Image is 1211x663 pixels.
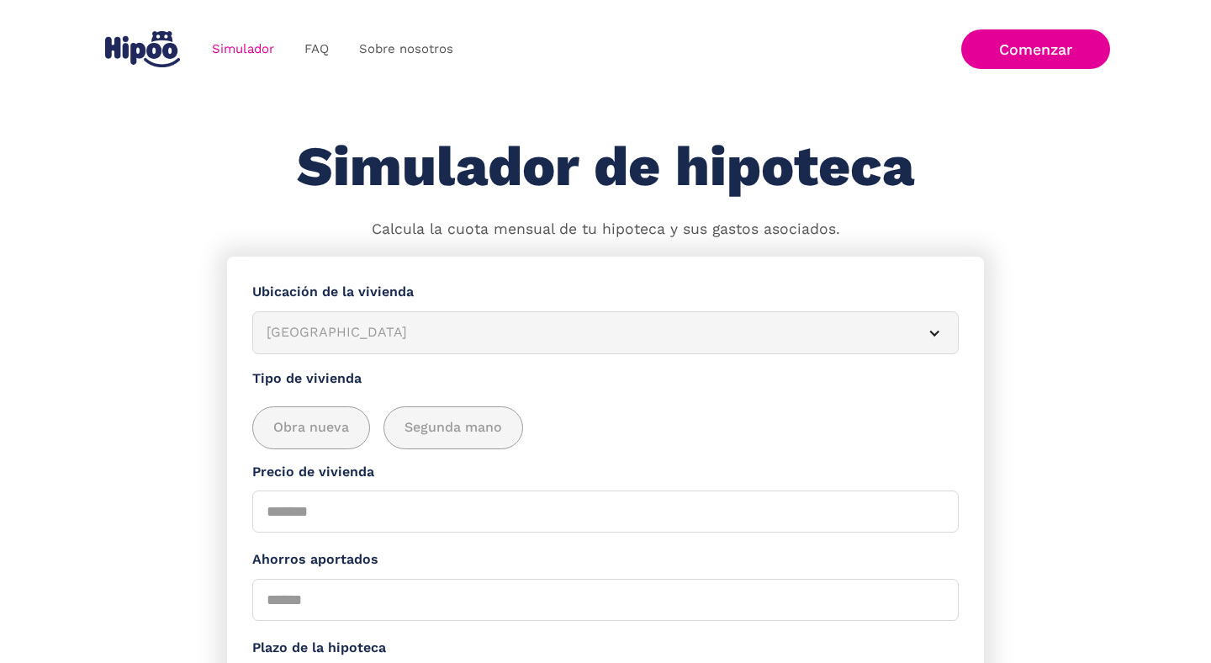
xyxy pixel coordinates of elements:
[372,219,840,241] p: Calcula la cuota mensual de tu hipoteca y sus gastos asociados.
[289,33,344,66] a: FAQ
[101,24,183,74] a: home
[267,322,904,343] div: [GEOGRAPHIC_DATA]
[252,549,959,570] label: Ahorros aportados
[273,417,349,438] span: Obra nueva
[252,311,959,354] article: [GEOGRAPHIC_DATA]
[297,136,914,198] h1: Simulador de hipoteca
[252,638,959,659] label: Plazo de la hipoteca
[252,282,959,303] label: Ubicación de la vivienda
[961,29,1110,69] a: Comenzar
[252,369,959,390] label: Tipo de vivienda
[252,406,959,449] div: add_description_here
[252,462,959,483] label: Precio de vivienda
[405,417,502,438] span: Segunda mano
[197,33,289,66] a: Simulador
[344,33,468,66] a: Sobre nosotros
